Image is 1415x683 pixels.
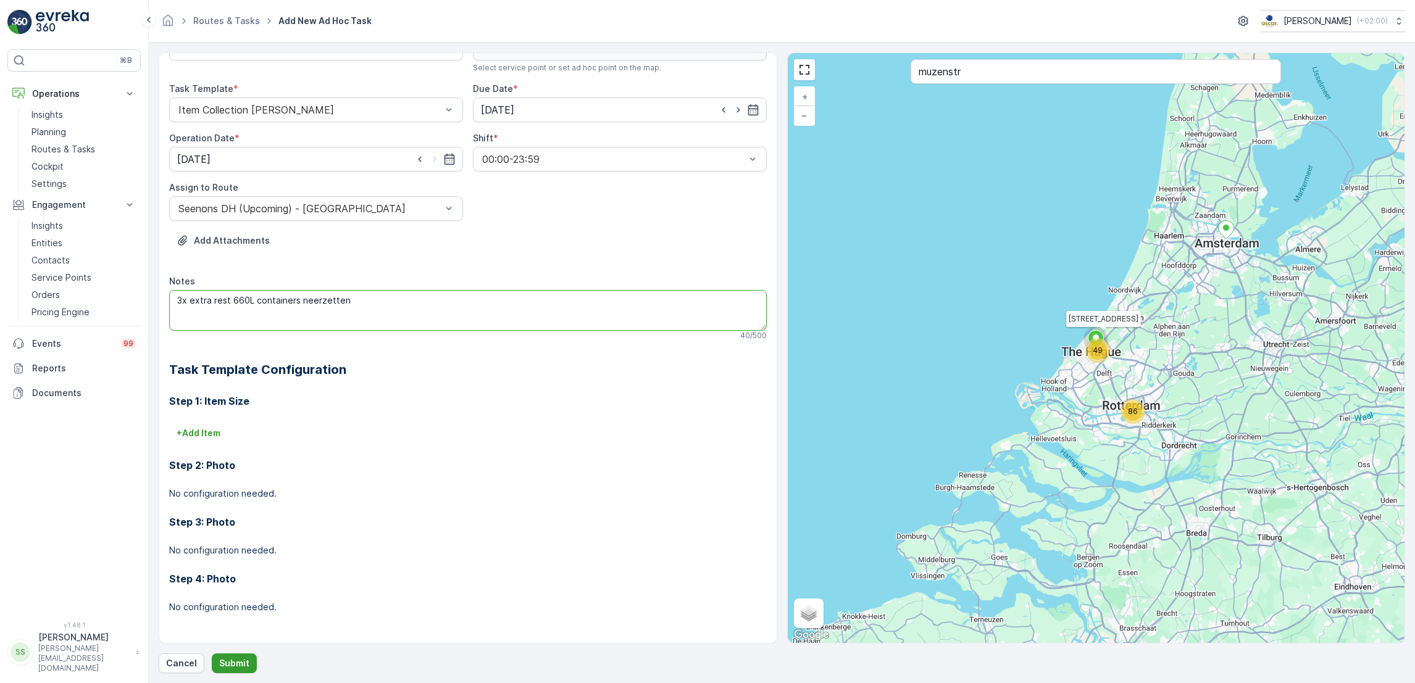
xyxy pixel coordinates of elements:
[31,220,63,232] p: Insights
[123,339,133,349] p: 99
[32,337,114,350] p: Events
[276,15,374,27] span: Add New Ad Hoc Task
[31,143,95,155] p: Routes & Tasks
[27,269,141,286] a: Service Points
[32,199,116,211] p: Engagement
[31,306,90,318] p: Pricing Engine
[801,110,808,120] span: −
[1121,399,1145,424] div: 86
[169,147,463,172] input: dd/mm/yyyy
[795,106,814,125] a: Zoom Out
[1261,14,1279,28] img: basis-logo_rgb2x.png
[31,109,63,121] p: Insights
[791,627,832,643] img: Google
[473,133,493,143] label: Shift
[31,289,60,301] p: Orders
[194,234,270,247] p: Add Attachments
[27,123,141,141] a: Planning
[166,657,197,669] p: Cancel
[7,621,141,629] span: v 1.48.1
[795,600,822,627] a: Layers
[1261,10,1405,32] button: [PERSON_NAME](+02:00)
[1357,16,1388,26] p: ( +02:00 )
[7,10,32,35] img: logo
[169,360,767,379] h2: Task Template Configuration
[169,276,195,286] label: Notes
[473,83,513,94] label: Due Date
[38,631,130,644] p: [PERSON_NAME]
[31,160,64,173] p: Cockpit
[10,642,30,662] div: SS
[169,515,767,529] h3: Step 3: Photo
[31,271,91,284] p: Service Points
[7,631,141,673] button: SS[PERSON_NAME][PERSON_NAME][EMAIL_ADDRESS][DOMAIN_NAME]
[219,657,249,669] p: Submit
[31,254,70,267] p: Contacts
[169,133,235,143] label: Operation Date
[27,304,141,321] a: Pricing Engine
[159,653,204,673] button: Cancel
[120,56,132,65] p: ⌘B
[1284,15,1352,27] p: [PERSON_NAME]
[27,286,141,304] a: Orders
[1128,407,1138,416] span: 86
[7,356,141,381] a: Reports
[7,192,141,217] button: Engagement
[27,106,141,123] a: Insights
[473,97,767,122] input: dd/mm/yyyy
[169,458,767,473] h3: Step 2: Photo
[169,601,767,613] p: No configuration needed.
[27,234,141,252] a: Entities
[32,362,136,375] p: Reports
[169,487,767,500] p: No configuration needed.
[31,178,67,190] p: Settings
[212,653,257,673] button: Submit
[7,331,141,356] a: Events99
[177,427,220,439] p: + Add Item
[169,182,238,192] label: Assign to Route
[169,571,767,586] h3: Step 4: Photo
[169,394,767,408] h3: Step 1: Item Size
[161,19,175,29] a: Homepage
[795,88,814,106] a: Zoom In
[795,60,814,79] a: View Fullscreen
[27,175,141,192] a: Settings
[169,544,767,557] p: No configuration needed.
[27,141,141,158] a: Routes & Tasks
[31,126,66,138] p: Planning
[38,644,130,673] p: [PERSON_NAME][EMAIL_ADDRESS][DOMAIN_NAME]
[7,381,141,405] a: Documents
[27,158,141,175] a: Cockpit
[7,81,141,106] button: Operations
[27,217,141,234] a: Insights
[32,88,116,100] p: Operations
[193,15,260,26] a: Routes & Tasks
[473,63,661,73] span: Select service point or set ad hoc point on the map.
[791,627,832,643] a: Open this area in Google Maps (opens a new window)
[32,387,136,399] p: Documents
[911,59,1281,84] input: Search address or service points
[1085,338,1110,363] div: 49
[36,10,89,35] img: logo_light-DOdMpM7g.png
[802,91,808,102] span: +
[27,252,141,269] a: Contacts
[31,237,62,249] p: Entities
[169,423,228,443] button: +Add Item
[169,290,767,331] textarea: 3x extra rest 660L containers neerzetten
[740,331,767,341] p: 40 / 500
[169,231,277,250] button: Upload File
[1093,346,1103,355] span: 49
[169,83,233,94] label: Task Template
